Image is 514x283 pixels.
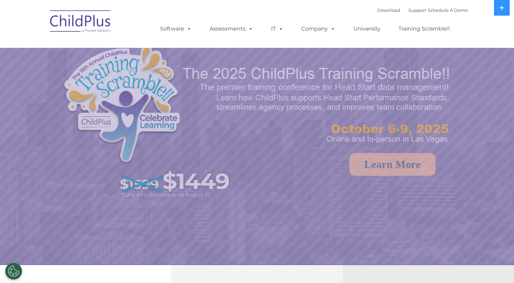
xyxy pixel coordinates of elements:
a: Learn More [349,153,436,176]
a: Support [408,7,426,13]
button: Cookies Settings [5,263,22,280]
img: ChildPlus by Procare Solutions [47,5,114,39]
a: Training Scramble!! [392,22,457,36]
a: Download [377,7,400,13]
a: University [347,22,387,36]
a: Schedule A Demo [428,7,468,13]
a: Assessments [203,22,260,36]
font: | [377,7,468,13]
a: Company [295,22,342,36]
iframe: Chat Widget [480,250,514,283]
a: Software [153,22,198,36]
a: IT [264,22,290,36]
